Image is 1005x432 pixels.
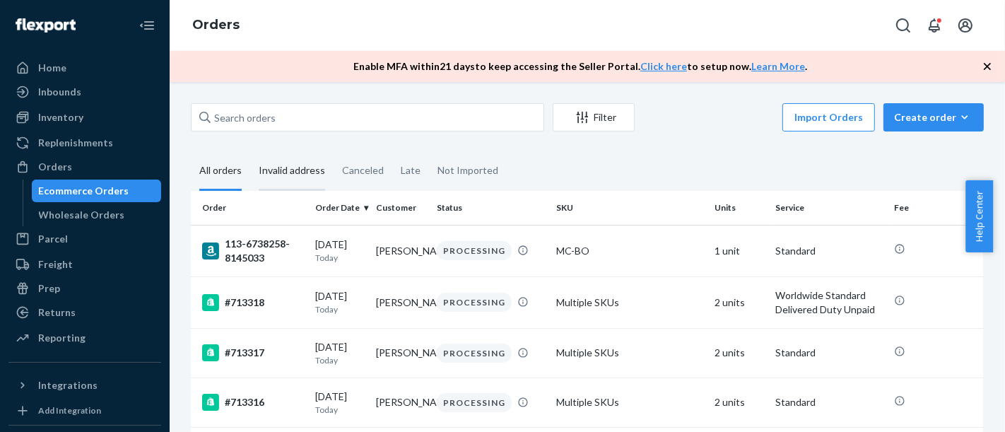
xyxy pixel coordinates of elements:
div: All orders [199,152,242,191]
th: SKU [551,191,709,225]
button: Close Navigation [133,11,161,40]
div: PROCESSING [437,241,512,260]
a: Orders [8,156,161,178]
td: [PERSON_NAME] [370,378,431,427]
a: Returns [8,301,161,324]
div: Inbounds [38,85,81,99]
div: [DATE] [315,390,365,416]
button: Help Center [965,180,993,252]
button: Create order [883,103,984,132]
td: 2 units [709,328,770,378]
div: Freight [38,257,73,272]
p: Today [315,354,365,366]
a: Reporting [8,327,161,349]
div: PROCESSING [437,393,512,412]
div: Add Integration [38,404,101,416]
div: Replenishments [38,136,113,150]
p: Standard [775,346,883,360]
div: MC-BO [556,244,703,258]
div: Home [38,61,66,75]
a: Replenishments [8,132,161,154]
div: PROCESSING [437,344,512,363]
div: [DATE] [315,289,365,315]
button: Open notifications [920,11,948,40]
button: Open Search Box [889,11,917,40]
div: Parcel [38,232,68,246]
a: Ecommerce Orders [32,180,162,202]
td: 1 unit [709,225,770,276]
th: Order [191,191,310,225]
td: Multiple SKUs [551,276,709,328]
a: Orders [192,17,240,33]
div: Canceled [342,152,384,189]
input: Search orders [191,103,544,132]
th: Fee [888,191,984,225]
p: Today [315,252,365,264]
div: Customer [376,202,425,214]
td: Multiple SKUs [551,378,709,427]
th: Service [770,191,888,225]
th: Status [431,191,550,225]
a: Inventory [8,106,161,129]
span: Support [28,10,79,23]
img: Flexport logo [16,18,76,33]
button: Open account menu [951,11,980,40]
button: Import Orders [782,103,875,132]
button: Integrations [8,374,161,397]
div: Prep [38,281,60,296]
th: Order Date [310,191,370,225]
div: Orders [38,160,72,174]
div: Returns [38,305,76,320]
a: Prep [8,277,161,300]
div: Not Imported [437,152,498,189]
div: PROCESSING [437,293,512,312]
td: [PERSON_NAME] [370,225,431,276]
a: Home [8,57,161,79]
td: [PERSON_NAME] [370,328,431,378]
p: Today [315,303,365,315]
a: Click here [640,60,687,72]
div: Reporting [38,331,86,345]
div: [DATE] [315,340,365,366]
td: 2 units [709,276,770,328]
div: #713317 [202,344,304,361]
a: Wholesale Orders [32,204,162,226]
td: Multiple SKUs [551,328,709,378]
div: Late [401,152,421,189]
div: Wholesale Orders [39,208,125,222]
a: Inbounds [8,81,161,103]
a: Freight [8,253,161,276]
div: [DATE] [315,238,365,264]
p: Today [315,404,365,416]
td: [PERSON_NAME] [370,276,431,328]
div: Ecommerce Orders [39,184,129,198]
p: Standard [775,244,883,258]
th: Units [709,191,770,225]
ol: breadcrumbs [181,5,251,46]
div: 113-6738258-8145033 [202,237,304,265]
td: 2 units [709,378,770,427]
button: Filter [553,103,635,132]
div: #713316 [202,394,304,411]
a: Parcel [8,228,161,250]
div: Create order [894,110,973,124]
div: #713318 [202,294,304,311]
div: Inventory [38,110,83,124]
p: Worldwide Standard Delivered Duty Unpaid [775,288,883,317]
div: Integrations [38,378,98,392]
a: Add Integration [8,402,161,419]
p: Standard [775,395,883,409]
a: Learn More [751,60,805,72]
div: Invalid address [259,152,325,191]
div: Filter [553,110,634,124]
p: Enable MFA within 21 days to keep accessing the Seller Portal. to setup now. . [353,59,807,74]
